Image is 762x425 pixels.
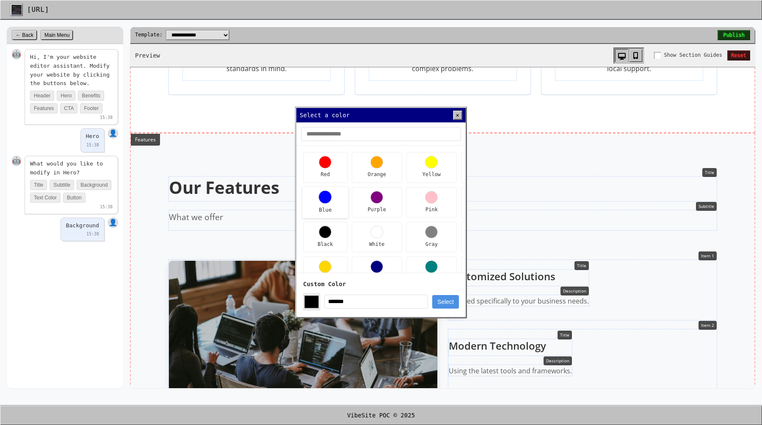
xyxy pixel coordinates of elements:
[66,221,99,230] p: Background
[629,49,643,62] button: Mobile view
[319,298,442,309] p: Using the latest tools and frameworks.
[664,51,722,59] span: Show Section Guides
[30,103,58,113] button: Features
[66,231,99,237] div: 15:38
[718,30,750,40] button: Publish
[41,30,73,40] button: Main Menu
[10,411,752,420] p: VibeSite POC © 2025
[30,91,54,101] button: Header
[654,52,661,59] input: Show Section Guides
[30,193,61,203] button: Text Color
[135,31,163,39] span: Template:
[108,218,118,228] div: 👤
[319,229,459,239] p: Tailored specifically to your business needs.
[135,51,160,60] span: Preview
[12,49,21,59] div: 🤖
[30,160,113,177] p: What would you like to modify in Hero?
[12,156,21,166] div: 🤖
[30,180,47,190] button: Title
[60,103,77,113] button: CTA
[12,30,37,40] button: ← Back
[130,67,755,388] iframe: Website Preview
[30,114,113,121] div: 15:38
[80,103,102,113] button: Footer
[39,193,307,363] img: Features
[319,203,459,215] h4: Customized Solutions
[727,50,750,61] button: Reset
[30,204,113,210] div: 15:38
[108,128,118,138] div: 👤
[57,91,75,101] button: Hero
[86,132,99,141] p: Hero
[63,193,86,203] button: Button
[319,273,442,285] h4: Modern Technology
[78,91,104,101] button: Benefits
[86,142,99,149] div: 15:38
[30,53,113,88] p: Hi, I'm your website editor assistant. Modify your website by clicking the buttons below.
[27,4,49,15] h1: [URL]
[77,180,111,190] button: Background
[50,180,74,190] button: Subtitle
[615,49,628,62] button: Desktop view
[11,5,22,15] img: Company Logo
